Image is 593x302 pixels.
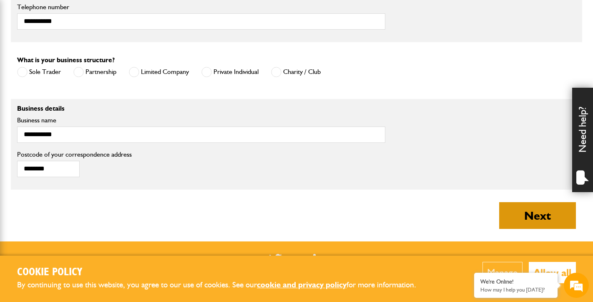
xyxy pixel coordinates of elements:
em: Start Chat [113,237,151,249]
label: Private Individual [201,67,259,77]
label: Partnership [73,67,116,77]
p: How may I help you today? [480,287,551,293]
img: Twitter [269,254,282,264]
input: Enter your email address [11,102,152,120]
button: Next [499,202,576,229]
label: Postcode of your correspondence address [17,151,144,158]
p: By continuing to use this website, you agree to our use of cookies. See our for more information. [17,279,430,292]
label: What is your business structure? [17,57,115,63]
label: Limited Company [129,67,189,77]
label: Charity / Club [271,67,321,77]
div: Minimize live chat window [137,4,157,24]
textarea: Type your message and hit 'Enter' [11,151,152,230]
img: d_20077148190_company_1631870298795_20077148190 [14,46,35,58]
input: Enter your phone number [11,127,152,145]
div: Need help? [572,88,593,192]
div: Chat with us now [43,47,140,58]
input: Enter your last name [11,77,152,96]
img: Linked In [313,254,324,264]
label: Sole Trader [17,67,61,77]
h2: Cookie Policy [17,266,430,279]
div: We're Online! [480,278,551,285]
label: Telephone number [17,4,385,10]
label: Business name [17,117,385,124]
p: Business details [17,105,385,112]
button: Manage [482,262,523,283]
a: LinkedIn [313,254,324,264]
a: cookie and privacy policy [257,280,347,289]
button: Allow all [529,262,576,283]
